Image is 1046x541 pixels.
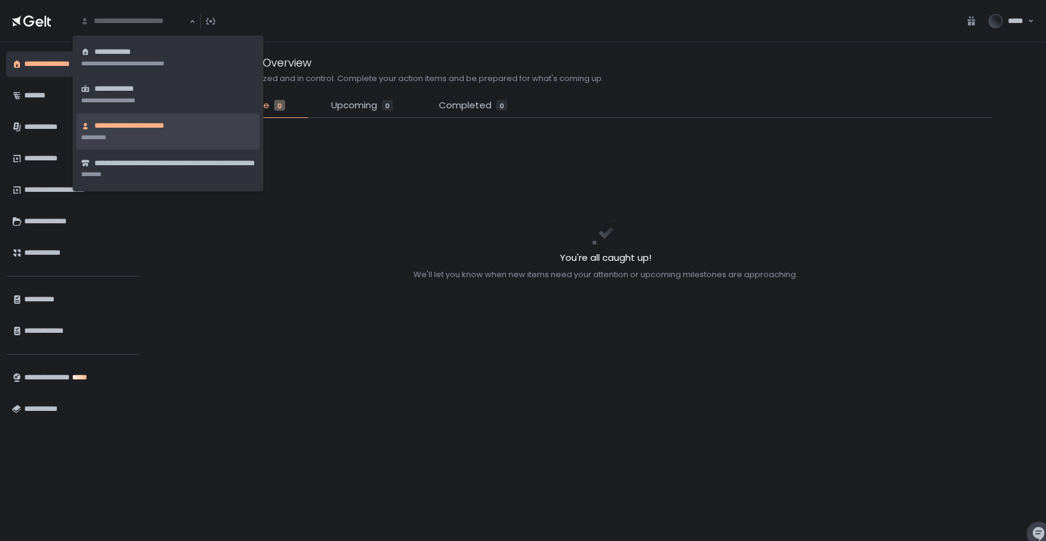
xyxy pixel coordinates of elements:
div: 0 [274,100,285,111]
h2: Stay organized and in control. Complete your action items and be prepared for what's coming up. [218,73,604,84]
h2: You're all caught up! [413,251,798,265]
div: We'll let you know when new items need your attention or upcoming milestones are approaching. [413,269,798,280]
div: Search for option [73,8,196,34]
div: Entity Overview [218,54,312,71]
span: Completed [439,99,492,113]
div: 0 [382,100,393,111]
span: Upcoming [331,99,377,113]
input: Search for option [81,15,188,27]
div: 0 [496,100,507,111]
